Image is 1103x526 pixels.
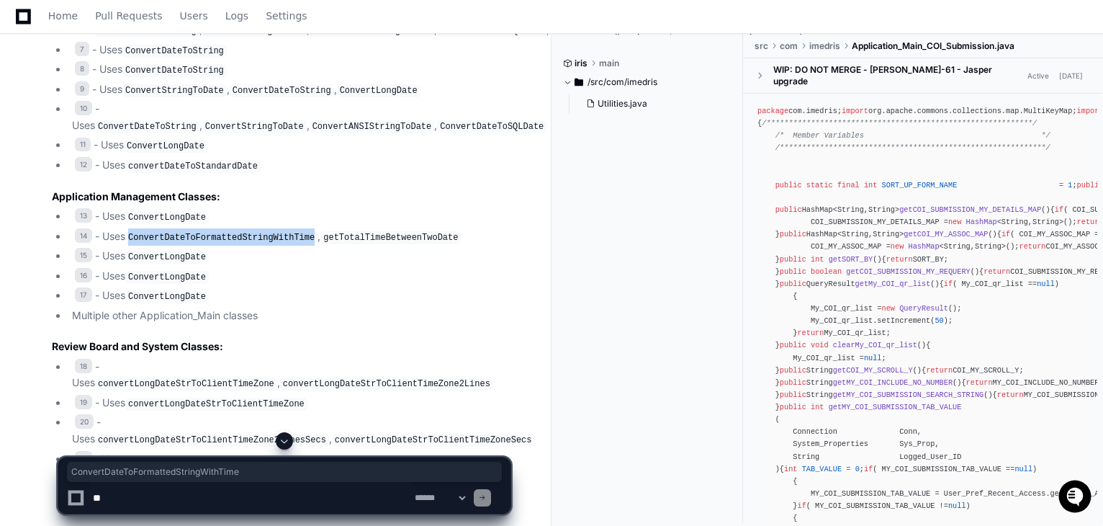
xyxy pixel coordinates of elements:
code: ConvertLongDate [125,290,209,303]
span: 12 [75,157,92,171]
span: Pull Requests [95,12,162,20]
code: ConvertLongDate [337,84,420,97]
code: ConvertLongDate [124,140,207,153]
code: convertDateToStandardDate [125,160,261,173]
span: 11 [75,138,91,152]
span: 9 [75,81,89,96]
span: getMY_COI_SUBMISSION_SEARCH_STRING [833,391,983,399]
span: 1 [1068,181,1072,190]
h3: Application Management Classes: [52,190,510,204]
span: 50 [935,316,943,325]
li: - Uses [68,287,510,305]
img: PlayerZero [14,14,43,43]
code: ConvertANSIStringToDate [310,120,435,133]
span: int [811,255,824,264]
span: static [806,181,833,190]
code: ConvertDateToString [122,64,227,77]
li: - Uses [68,137,510,154]
span: () [971,267,979,276]
span: HashMap [908,242,939,251]
span: 8 [75,61,89,76]
code: convertLongDateStrToClientTimeZone2Lines [280,378,493,391]
code: ConvertStringToDate [202,120,307,133]
span: Utilities.java [598,98,647,110]
span: public [775,205,802,214]
span: public [780,280,806,288]
span: Users [180,12,208,20]
code: ConvertStringToDate [122,84,227,97]
span: boolean [811,267,842,276]
div: [DATE] [1059,71,1083,81]
span: /* Member Variables */ [775,131,1050,140]
span: public [775,181,802,190]
span: int [811,403,824,411]
span: getCOI_SUBMISSION_MY_REQUERY [846,267,971,276]
div: Welcome [14,58,262,81]
span: int [864,181,877,190]
span: () [953,378,961,387]
span: new [891,242,904,251]
span: new [948,218,961,226]
code: ConvertDateToSQLDate [437,120,546,133]
span: null [1037,280,1055,288]
span: if [1001,230,1010,239]
li: - Uses [68,42,510,59]
li: - Uses [68,208,510,226]
li: - Uses [68,61,510,79]
span: return [997,391,1024,399]
span: public [780,366,806,375]
span: return [926,366,953,375]
img: 1736555170064-99ba0984-63c1-480f-8ee9-699278ef63ed [14,107,40,133]
li: - Uses , [68,414,510,447]
span: () [913,366,922,375]
code: convertLongDateStrToClientTimeZone [125,398,307,411]
span: 7 [75,42,89,56]
span: () [873,255,881,264]
span: clearMy_COI_qr_list [833,341,917,349]
code: getTotalTimeBetweenTwoDate [320,231,461,244]
span: () [917,341,926,349]
span: 17 [75,287,92,302]
span: 15 [75,248,92,262]
span: HashMap [966,218,997,226]
li: - Uses [68,395,510,412]
code: ConvertDateToString [230,84,334,97]
span: () [1041,205,1050,214]
span: 16 [75,268,92,282]
span: null [864,354,882,362]
span: return [886,255,913,264]
code: ConvertLongDate [125,251,209,264]
iframe: Open customer support [1057,478,1096,517]
li: - Uses [68,248,510,265]
li: - Uses , [68,359,510,392]
span: import [842,107,868,115]
span: 10 [75,101,92,115]
span: QueryResult [899,304,948,313]
li: - Uses , , , [68,101,510,134]
span: Logs [225,12,248,20]
span: public [780,230,806,239]
button: Utilities.java [580,94,724,114]
span: 19 [75,395,92,409]
span: /src/com/imedris [587,76,657,88]
span: () [988,230,996,239]
span: 18 [75,359,92,373]
span: getSORT_BY [829,255,873,264]
li: - Uses [68,268,510,285]
span: if [1055,205,1063,214]
span: final [837,181,860,190]
span: public [780,378,806,387]
span: iris [575,58,587,69]
span: public [780,391,806,399]
span: if [944,280,953,288]
li: - Uses , [68,228,510,246]
li: - Uses , , [68,81,510,99]
span: void [811,341,829,349]
span: return [797,329,824,337]
span: = [1059,181,1063,190]
span: getMY_COI_SUBMISSION_TAB_VALUE [829,403,962,411]
span: public [780,403,806,411]
div: Start new chat [49,107,236,122]
span: return [1019,242,1046,251]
